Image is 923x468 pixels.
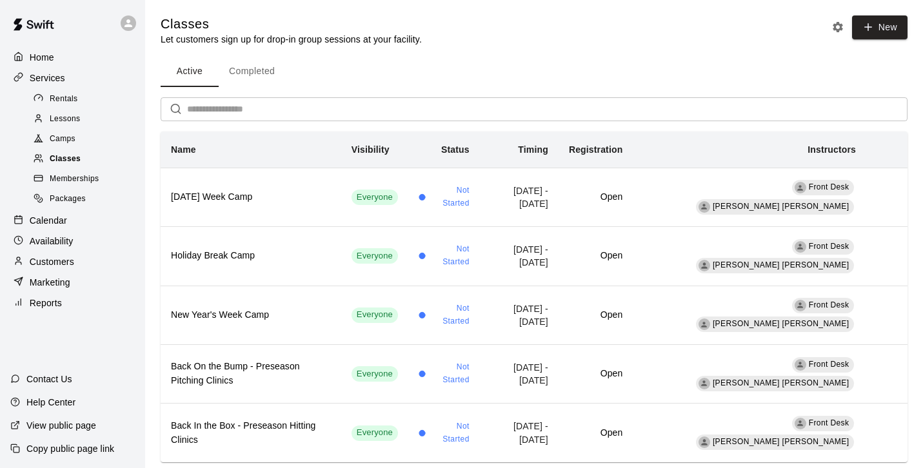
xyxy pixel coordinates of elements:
p: Customers [30,255,74,268]
b: Visibility [352,144,390,155]
td: [DATE] - [DATE] [480,168,559,226]
span: [PERSON_NAME] [PERSON_NAME] [713,202,849,211]
span: Front Desk [809,182,849,191]
h6: Back On the Bump - Preseason Pitching Clinics [171,360,331,388]
span: Not Started [430,420,470,446]
p: Marketing [30,276,70,289]
a: Marketing [10,273,135,292]
div: Memberships [31,170,140,188]
td: [DATE] - [DATE] [480,286,559,344]
p: Copy public page link [26,442,114,455]
a: Reports [10,293,135,313]
div: Rentals [31,90,140,108]
p: Contact Us [26,373,72,385]
b: Timing [518,144,548,155]
h6: Holiday Break Camp [171,249,331,263]
a: Rentals [31,89,145,109]
span: Everyone [352,309,398,321]
p: Availability [30,235,74,248]
a: Lessons [31,109,145,129]
div: Billy Jack Ryan [699,436,710,448]
div: Billy Jack Ryan [699,201,710,213]
span: Everyone [352,250,398,262]
div: Front Desk [795,418,806,429]
h5: Classes [161,15,422,33]
span: [PERSON_NAME] [PERSON_NAME] [713,437,849,446]
span: Not Started [430,361,470,387]
span: Front Desk [809,360,849,369]
b: Registration [569,144,622,155]
div: Front Desk [795,241,806,253]
span: Everyone [352,191,398,204]
span: Not Started [430,243,470,269]
div: Front Desk [795,300,806,311]
span: Front Desk [809,242,849,251]
b: Status [441,144,470,155]
p: Services [30,72,65,84]
p: Let customers sign up for drop-in group sessions at your facility. [161,33,422,46]
span: [PERSON_NAME] [PERSON_NAME] [713,260,849,269]
div: Lessons [31,110,140,128]
div: Classes [31,150,140,168]
span: [PERSON_NAME] [PERSON_NAME] [713,378,849,387]
span: Everyone [352,427,398,439]
div: Camps [31,130,140,148]
h6: Open [569,426,622,440]
div: Packages [31,190,140,208]
button: New [852,15,908,39]
h6: Open [569,190,622,204]
button: Active [161,56,219,87]
span: Rentals [50,93,78,106]
div: Front Desk [795,359,806,371]
div: Billy Jack Ryan [699,260,710,271]
span: [PERSON_NAME] [PERSON_NAME] [713,319,849,328]
a: Home [10,48,135,67]
div: This service is visible to all of your customers [352,248,398,264]
a: Availability [10,231,135,251]
a: Camps [31,130,145,150]
td: [DATE] - [DATE] [480,227,559,286]
table: simple table [161,132,908,462]
div: This service is visible to all of your customers [352,425,398,441]
span: Classes [50,153,81,166]
span: Not Started [430,302,470,328]
a: Calendar [10,211,135,230]
p: Help Center [26,396,75,409]
button: Classes settings [828,17,848,37]
h6: Open [569,308,622,322]
b: Instructors [808,144,856,155]
td: [DATE] - [DATE] [480,404,559,462]
div: This service is visible to all of your customers [352,307,398,323]
span: Not Started [430,184,470,210]
p: Reports [30,297,62,309]
span: Packages [50,193,86,206]
div: This service is visible to all of your customers [352,366,398,382]
a: Customers [10,252,135,271]
h6: Open [569,249,622,263]
span: Lessons [50,113,81,126]
span: Camps [50,133,75,146]
h6: New Year's Week Camp [171,308,331,322]
span: Front Desk [809,418,849,427]
h6: Open [569,367,622,381]
div: Front Desk [795,182,806,193]
b: Name [171,144,196,155]
div: Billy Jack Ryan [699,318,710,330]
p: Home [30,51,54,64]
a: Classes [31,150,145,170]
h6: [DATE] Week Camp [171,190,331,204]
p: Calendar [30,214,67,227]
span: Front Desk [809,300,849,309]
p: View public page [26,419,96,432]
a: Memberships [31,170,145,190]
a: Services [10,68,135,88]
button: Completed [219,56,285,87]
div: Billy Jack Ryan [699,378,710,389]
div: This service is visible to all of your customers [352,190,398,205]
